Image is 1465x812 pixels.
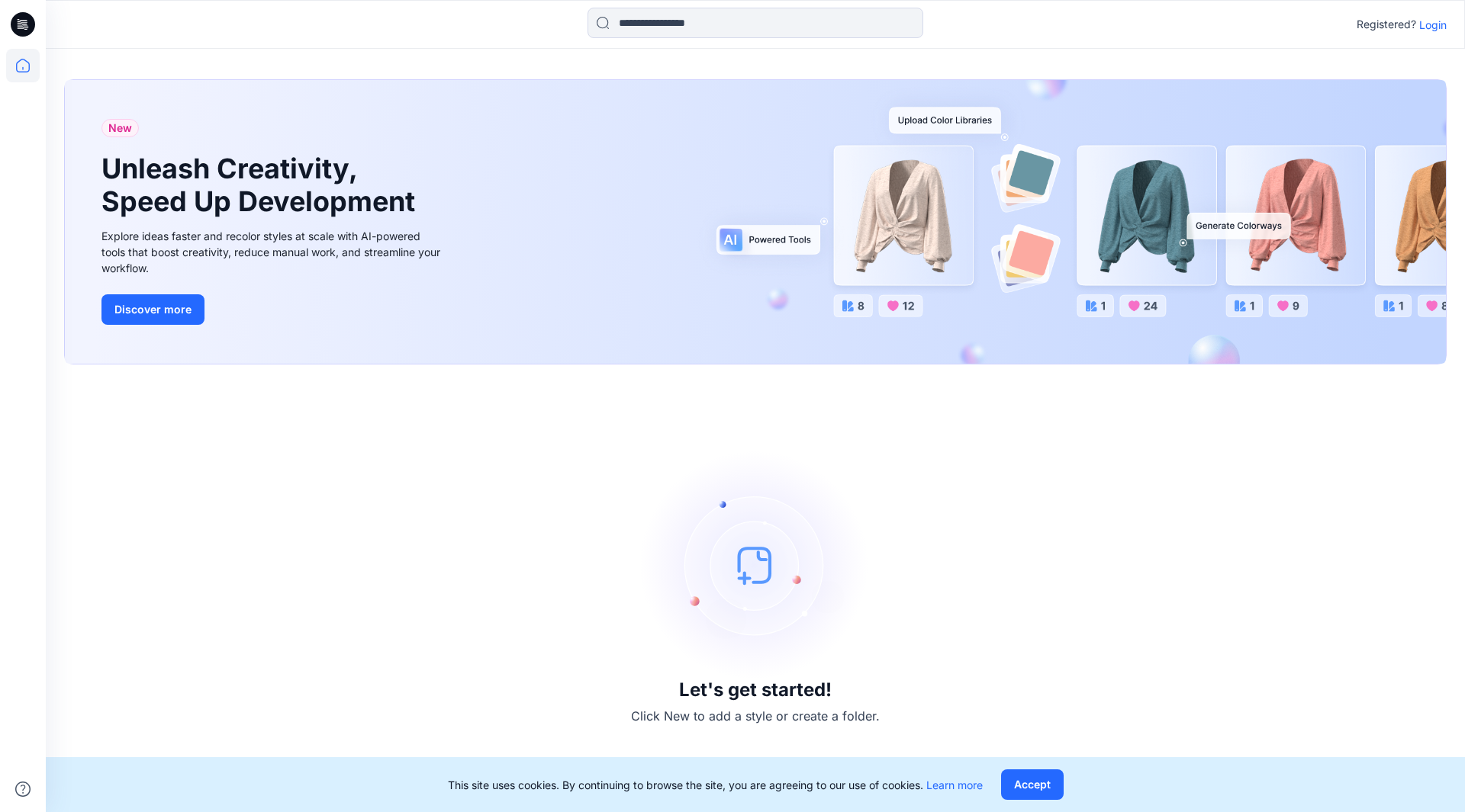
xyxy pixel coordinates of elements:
[1357,15,1416,34] p: Registered?
[101,228,445,276] div: Explore ideas faster and recolor styles at scale with AI-powered tools that boost creativity, red...
[1419,17,1447,33] p: Login
[631,707,880,725] p: Click New to add a style or create a folder.
[1001,769,1064,800] button: Accept
[108,119,132,137] span: New
[448,777,983,793] p: This site uses cookies. By continuing to browse the site, you are agreeing to our use of cookies.
[101,294,445,325] a: Discover more
[679,679,832,701] h3: Let's get started!
[641,451,870,679] img: empty-state-image.svg
[926,778,983,791] a: Learn more
[101,294,204,325] button: Discover more
[101,152,422,218] h1: Unleash Creativity, Speed Up Development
